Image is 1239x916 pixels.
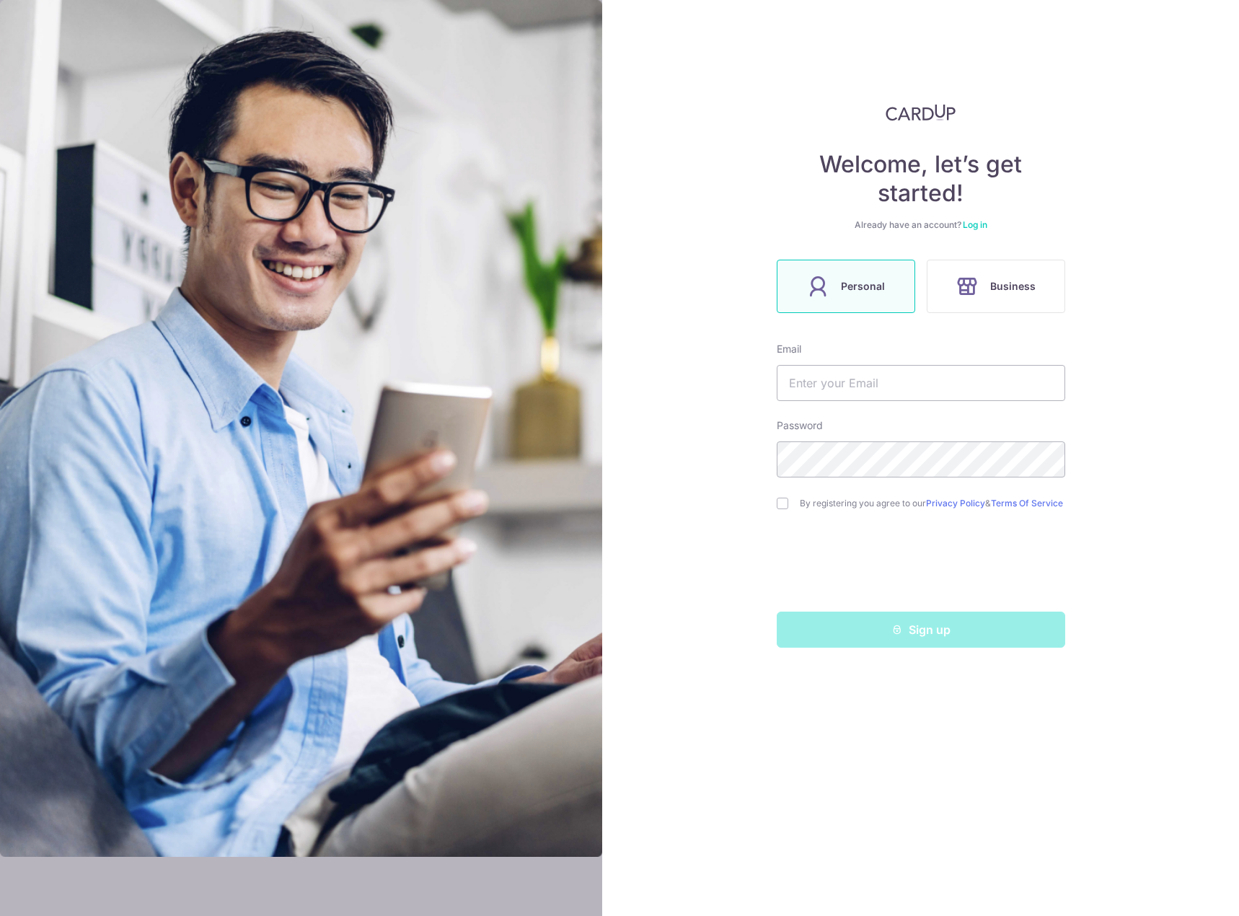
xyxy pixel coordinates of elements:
[777,418,823,433] label: Password
[990,278,1036,295] span: Business
[800,498,1065,509] label: By registering you agree to our &
[771,260,921,313] a: Personal
[777,342,801,356] label: Email
[963,219,987,230] a: Log in
[841,278,885,295] span: Personal
[921,260,1071,313] a: Business
[991,498,1063,508] a: Terms Of Service
[777,219,1065,231] div: Already have an account?
[777,365,1065,401] input: Enter your Email
[811,538,1031,594] iframe: reCAPTCHA
[926,498,985,508] a: Privacy Policy
[886,104,956,121] img: CardUp Logo
[777,150,1065,208] h4: Welcome, let’s get started!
